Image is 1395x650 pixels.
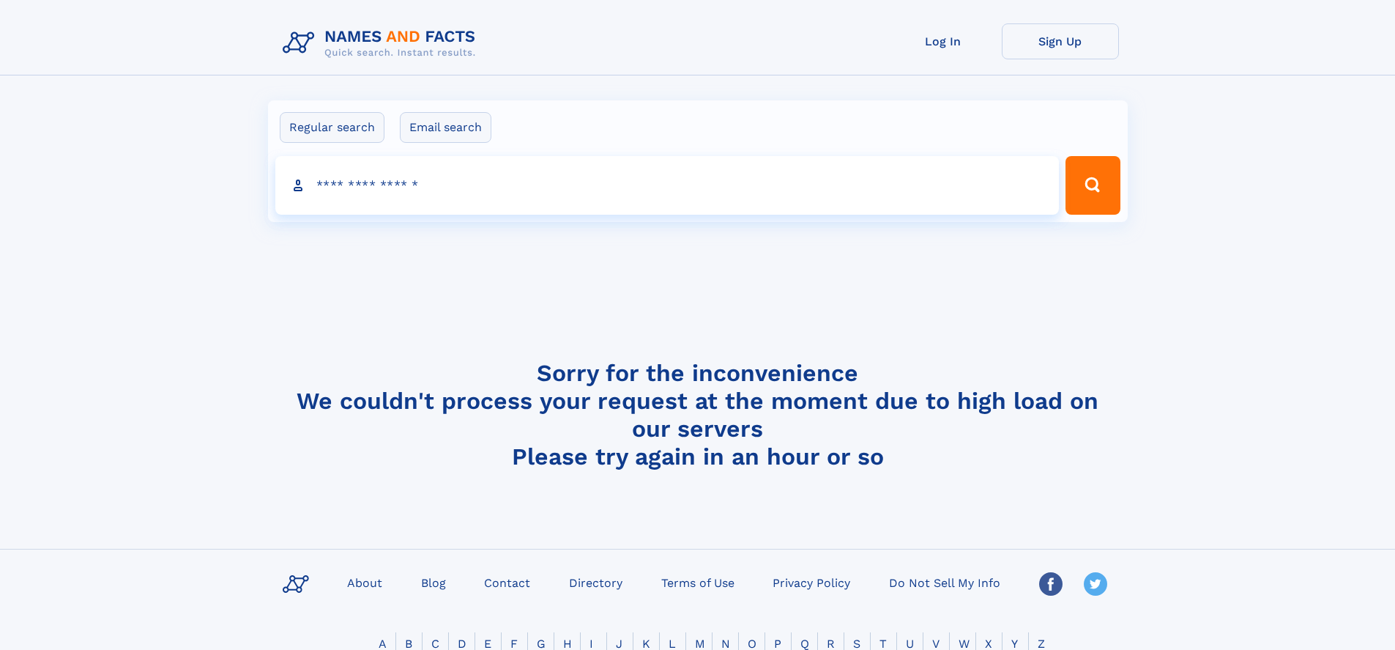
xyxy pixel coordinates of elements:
h4: Sorry for the inconvenience We couldn't process your request at the moment due to high load on ou... [277,359,1119,470]
label: Regular search [280,112,384,143]
a: Privacy Policy [767,572,856,593]
input: search input [275,156,1060,215]
button: Search Button [1065,156,1120,215]
a: About [341,572,388,593]
label: Email search [400,112,491,143]
img: Logo Names and Facts [277,23,488,63]
a: Sign Up [1002,23,1119,59]
img: Facebook [1039,572,1063,596]
a: Log In [885,23,1002,59]
a: Terms of Use [655,572,740,593]
a: Do Not Sell My Info [883,572,1006,593]
a: Contact [478,572,536,593]
a: Blog [415,572,452,593]
img: Twitter [1084,572,1107,596]
a: Directory [563,572,628,593]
